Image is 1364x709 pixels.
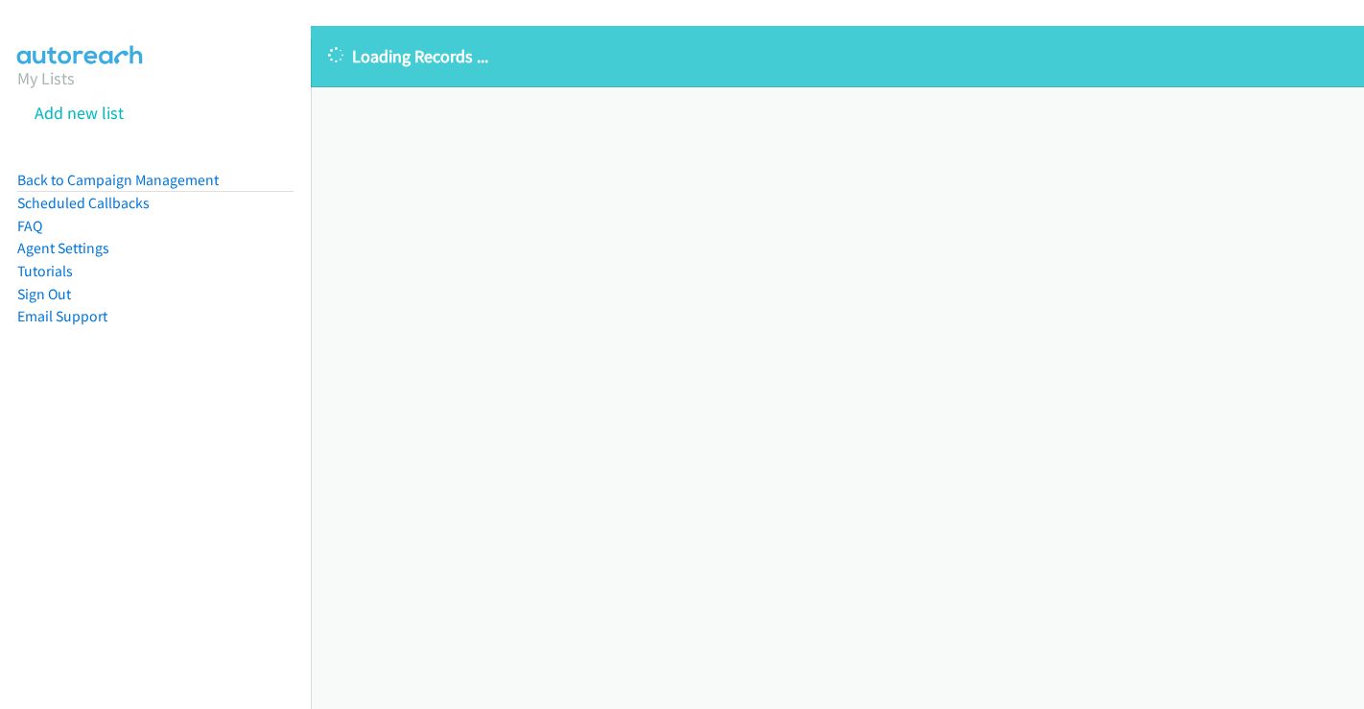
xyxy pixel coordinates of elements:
[35,102,124,124] a: Add new list
[17,285,71,303] a: Sign Out
[328,43,1347,69] p: Loading Records ...
[17,171,219,189] a: Back to Campaign Management
[17,217,42,235] a: FAQ
[17,307,107,325] a: Email Support
[17,262,73,280] a: Tutorials
[17,194,150,212] a: Scheduled Callbacks
[17,239,109,257] a: Agent Settings
[17,67,75,89] a: My Lists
